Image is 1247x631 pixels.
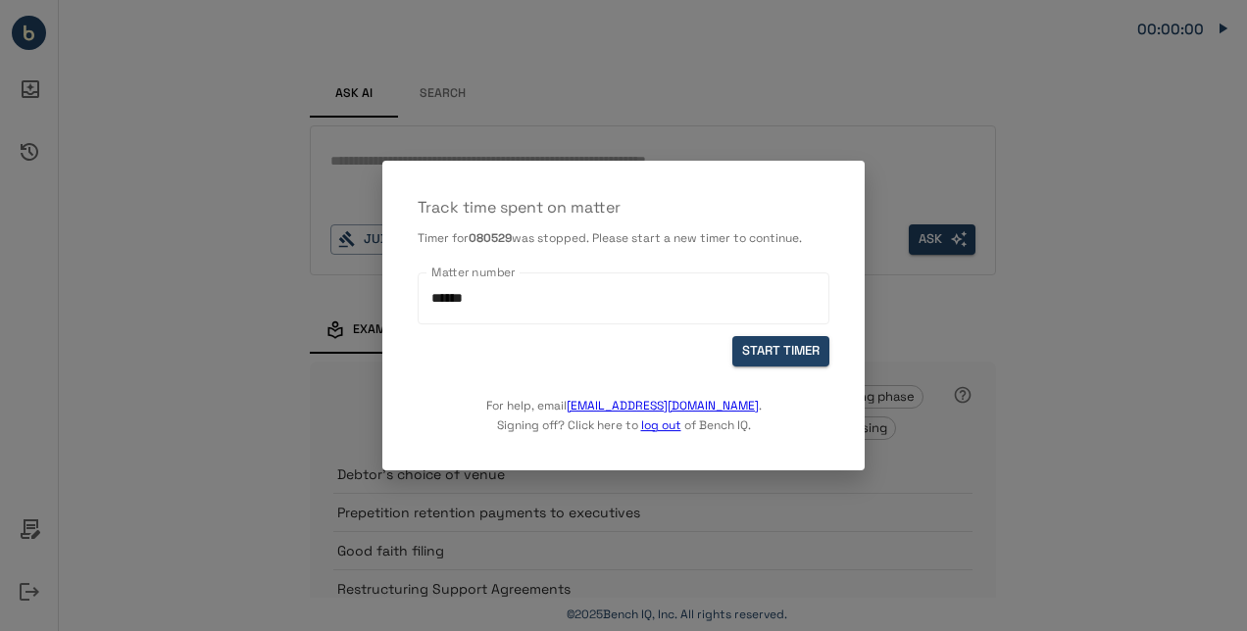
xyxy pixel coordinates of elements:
p: For help, email . Signing off? Click here to of Bench IQ. [486,366,762,435]
button: START TIMER [732,336,829,366]
b: 080529 [469,230,512,246]
a: log out [641,417,681,433]
a: [EMAIL_ADDRESS][DOMAIN_NAME] [567,398,759,413]
label: Matter number [431,264,516,280]
span: was stopped. Please start a new timer to continue. [512,230,802,246]
span: Timer for [418,230,469,246]
p: Track time spent on matter [418,196,829,219]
